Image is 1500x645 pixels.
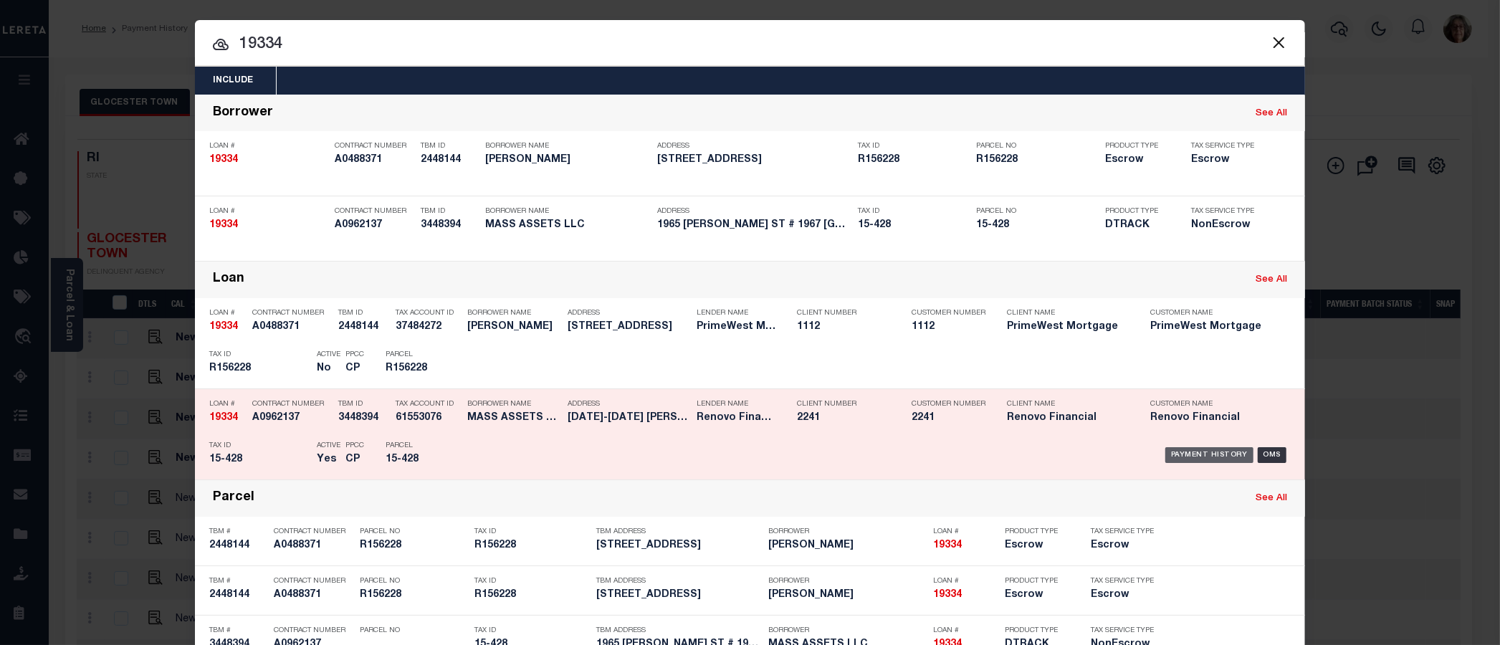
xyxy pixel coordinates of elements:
h5: NonEscrow [1191,219,1263,231]
h5: R156228 [360,589,467,601]
p: Contract Number [335,207,414,216]
p: TBM # [209,527,267,536]
h5: 15-428 [976,219,1098,231]
h5: A0962137 [252,412,331,424]
input: Start typing... [195,32,1305,57]
h5: 1965 SMITH ST # 1967 North Pr... [657,219,851,231]
p: Loan # [933,527,998,536]
p: Contract Number [252,309,331,317]
p: Borrower Name [485,207,650,216]
h5: 6713 5th Street Lubbock, TX 79416 [657,154,851,166]
h5: R156228 [474,540,589,552]
p: Tax ID [474,626,589,635]
p: Customer Name [1150,309,1272,317]
p: Active [317,441,340,450]
strong: 19334 [933,590,962,600]
h5: Escrow [1005,589,1069,601]
p: Tax ID [858,142,969,150]
h5: A0962137 [335,219,414,231]
h5: Escrow [1005,540,1069,552]
p: PPCC [345,441,364,450]
strong: 19334 [209,413,238,423]
p: Tax Service Type [1091,577,1155,586]
p: Borrower [768,577,926,586]
strong: 19334 [933,540,962,550]
strong: 19334 [209,220,238,230]
p: TBM ID [338,400,388,408]
p: Product Type [1105,142,1170,150]
p: Contract Number [252,400,331,408]
p: Borrower [768,527,926,536]
a: See All [1256,275,1287,285]
p: Address [568,400,689,408]
h5: R156228 [386,363,450,375]
p: Client Number [797,309,890,317]
p: Tax Service Type [1091,626,1155,635]
h5: MASS ASSETS LLC [485,219,650,231]
p: Loan # [933,626,998,635]
h5: 19334 [933,589,998,601]
p: Active [317,350,340,359]
p: Client Name [1007,309,1129,317]
p: PPCC [345,350,364,359]
h5: 2241 [912,412,983,424]
h5: Renovo Financial [1007,412,1129,424]
h5: 3448394 [421,219,478,231]
p: Product Type [1005,527,1069,536]
h5: 2448144 [421,154,478,166]
p: Address [568,309,689,317]
p: Tax ID [209,350,310,359]
div: Loan [213,272,244,288]
button: Include [195,67,271,95]
h5: DTRACK [1105,219,1170,231]
p: TBM Address [596,577,761,586]
h5: CP [345,454,364,466]
p: TBM ID [421,142,478,150]
p: Parcel [386,350,450,359]
p: Loan # [933,577,998,586]
h5: Escrow [1091,589,1155,601]
h5: PrimeWest Mortgage [1007,321,1129,333]
h5: 19334 [933,540,998,552]
p: Tax ID [209,441,310,450]
h5: R156228 [360,540,467,552]
p: Loan # [209,207,328,216]
p: Customer Number [912,400,985,408]
p: Tax ID [474,577,589,586]
h5: 1112 [797,321,890,333]
p: Contract Number [274,577,353,586]
p: Contract Number [274,527,353,536]
h5: 6713 5th Street Lubbock, TX 79416 [568,321,689,333]
h5: R156228 [474,589,589,601]
h5: Lela Doyal [485,154,650,166]
p: TBM # [209,577,267,586]
p: TBM ID [338,309,388,317]
p: Client Number [797,400,890,408]
p: Borrower [768,626,926,635]
h5: R156228 [209,363,310,375]
p: Parcel [386,441,450,450]
p: Contract Number [335,142,414,150]
h5: Renovo Financial [1150,412,1272,424]
h5: Escrow [1091,540,1155,552]
strong: 19334 [209,322,238,332]
h5: R156228 [858,154,969,166]
h5: LELA DOYAL [467,321,560,333]
p: Tax Service Type [1191,142,1263,150]
p: TBM Address [596,626,761,635]
h5: MASS ASSETS LLC [467,412,560,424]
h5: Escrow [1105,154,1170,166]
h5: Escrow [1191,154,1263,166]
p: TBM # [209,626,267,635]
p: Loan # [209,400,245,408]
h5: 6713 5th Street Lubbock, TX 79416 [596,540,761,552]
p: Borrower Name [467,309,560,317]
p: Tax Service Type [1091,527,1155,536]
h5: 15-428 [209,454,310,466]
h5: Renovo Financial [697,412,775,424]
h5: 19334 [209,219,328,231]
p: Parcel No [360,577,467,586]
h5: 1965-1967 Smith Street North Pr... [568,412,689,424]
h5: 15-428 [386,454,450,466]
h5: 19334 [209,154,328,166]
